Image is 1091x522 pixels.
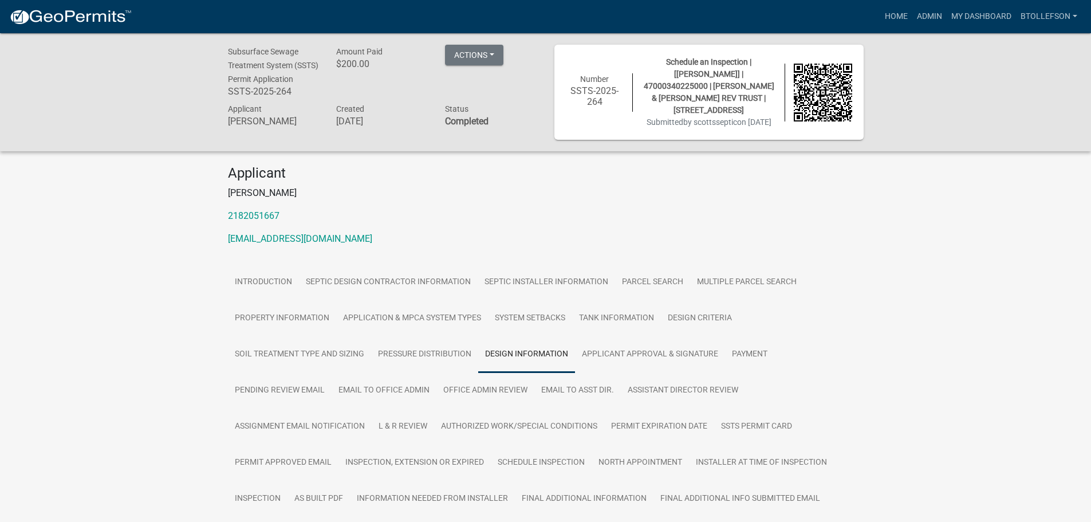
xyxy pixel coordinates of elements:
a: Permit Approved Email [228,445,338,481]
h6: [DATE] [336,116,428,127]
span: Submitted on [DATE] [647,117,771,127]
a: Property Information [228,300,336,337]
a: Email to Asst Dir. [534,372,621,409]
a: SSTS Permit Card [714,409,799,445]
a: Pending review Email [228,372,332,409]
a: Payment [725,336,774,373]
span: Status [445,104,468,113]
a: Office Admin Review [436,372,534,409]
a: Application & MPCA System Types [336,300,488,337]
strong: Completed [445,116,489,127]
a: Multiple Parcel Search [690,264,804,301]
a: Parcel search [615,264,690,301]
h6: SSTS-2025-264 [566,85,624,107]
a: Tank Information [572,300,661,337]
h6: SSTS-2025-264 [228,86,320,97]
a: Admin [912,6,947,28]
a: Assignment Email Notification [228,409,372,445]
a: Assistant Director Review [621,372,745,409]
a: Authorized Work/Special Conditions [434,409,604,445]
a: 2182051667 [228,210,279,221]
a: Inspection, Extension or EXPIRED [338,445,491,481]
a: Installer at time of Inspection [689,445,834,481]
a: Design Information [478,336,575,373]
a: Permit Expiration Date [604,409,714,445]
span: Applicant [228,104,262,113]
span: Subsurface Sewage Treatment System (SSTS) Permit Application [228,47,318,84]
span: by scottsseptic [683,117,737,127]
a: Inspection [228,481,287,517]
a: L & R Review [372,409,434,445]
a: Email to Office Admin [332,372,436,409]
a: Final Additional Info submitted Email [653,481,827,517]
a: As built pdf [287,481,350,517]
a: Applicant Approval & Signature [575,336,725,373]
a: North Appointment [592,445,689,481]
a: Schedule Inspection [491,445,592,481]
span: Amount Paid [336,47,383,56]
a: Pressure Distribution [371,336,478,373]
img: QR code [794,64,852,122]
h4: Applicant [228,165,864,182]
span: Created [336,104,364,113]
a: Information Needed from Installer [350,481,515,517]
a: Soil Treatment Type and Sizing [228,336,371,373]
a: Home [880,6,912,28]
h6: [PERSON_NAME] [228,116,320,127]
a: [EMAIL_ADDRESS][DOMAIN_NAME] [228,233,372,244]
p: [PERSON_NAME] [228,186,864,200]
a: My Dashboard [947,6,1016,28]
span: Schedule an Inspection | [[PERSON_NAME]] | 47000340225000 | [PERSON_NAME] & [PERSON_NAME] REV TRU... [644,57,774,115]
h6: $200.00 [336,58,428,69]
a: System Setbacks [488,300,572,337]
a: btollefson [1016,6,1082,28]
a: Introduction [228,264,299,301]
a: Final Additional Information [515,481,653,517]
a: Design Criteria [661,300,739,337]
a: Septic Installer Information [478,264,615,301]
a: Septic Design Contractor Information [299,264,478,301]
button: Actions [445,45,503,65]
span: Number [580,74,609,84]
